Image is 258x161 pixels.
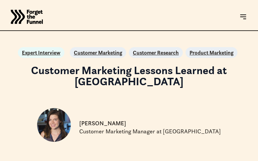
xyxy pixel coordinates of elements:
[190,49,233,57] a: Product Marketing
[79,128,221,136] p: Customer Marketing Manager at [GEOGRAPHIC_DATA]
[74,49,122,57] a: Customer Marketing
[11,3,43,30] a: home
[133,49,179,57] a: Customer Research
[79,120,126,128] p: [PERSON_NAME]
[5,65,253,87] h1: Customer Marketing Lessons Learned at [GEOGRAPHIC_DATA]
[22,49,60,57] a: Expert Interview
